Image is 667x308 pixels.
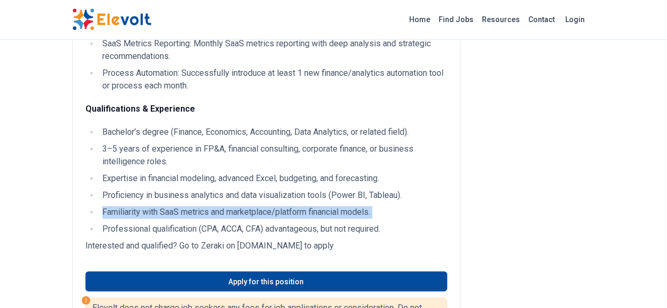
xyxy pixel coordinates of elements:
[85,240,447,252] p: Interested and qualified? Go to Zeraki on [DOMAIN_NAME] to apply
[99,172,447,185] li: Expertise in financial modeling, advanced Excel, budgeting, and forecasting.
[405,11,434,28] a: Home
[434,11,478,28] a: Find Jobs
[559,9,591,30] a: Login
[614,257,667,308] iframe: Chat Widget
[99,189,447,202] li: Proficiency in business analytics and data visualization tools (Power BI, Tableau).
[99,126,447,138] li: Bachelor’s degree (Finance, Economics, Accounting, Data Analytics, or related field).
[99,143,447,168] li: 3–5 years of experience in FP&A, financial consulting, corporate finance, or business intelligenc...
[99,206,447,218] li: Familiarity with SaaS metrics and marketplace/platform financial models.
[524,11,559,28] a: Contact
[85,271,447,291] a: Apply for this position
[478,11,524,28] a: Resources
[99,223,447,235] li: Professional qualification (CPA, ACCA, CFA) advantageous, but not required.
[72,8,151,31] img: Elevolt
[99,67,447,92] li: Process Automation: Successfully introduce at least 1 new finance/analytics automation tool or pr...
[85,104,195,114] strong: Qualifications & Experience
[99,37,447,63] li: SaaS Metrics Reporting: Monthly SaaS metrics reporting with deep analysis and strategic recommend...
